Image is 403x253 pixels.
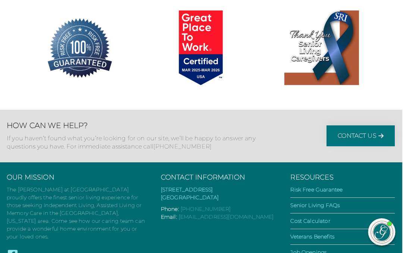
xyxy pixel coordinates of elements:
h3: Our Mission [7,174,146,182]
a: [EMAIL_ADDRESS][DOMAIN_NAME] [179,213,274,220]
img: Thank You Senior Living Caregivers [285,10,359,85]
p: If you haven’t found what you’re looking for on our site, we’ll be happy to answer any questions ... [7,134,261,151]
a: Thank You Senior Living Caregivers [262,10,382,87]
p: The [PERSON_NAME] at [GEOGRAPHIC_DATA] proudly offers the finest senior living experience for tho... [7,186,146,241]
a: 100% Risk Free Guarantee [20,10,141,87]
img: Great Place to Work [164,10,238,85]
span: Email: [161,213,178,220]
a: [PHONE_NUMBER] [181,206,231,212]
a: [STREET_ADDRESS][GEOGRAPHIC_DATA] [161,186,219,201]
img: avatar [371,221,393,243]
img: 100% Risk Free Guarantee [43,10,118,85]
a: Great Place to Work [141,10,262,87]
a: Veterans Benefits [291,233,335,240]
iframe: iframe [255,52,396,211]
span: Phone: [161,206,179,212]
a: Cost Calculator [291,218,330,224]
h2: How Can We Help? [7,121,261,130]
a: [PHONE_NUMBER] [154,143,212,150]
h3: Contact Information [161,174,276,182]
